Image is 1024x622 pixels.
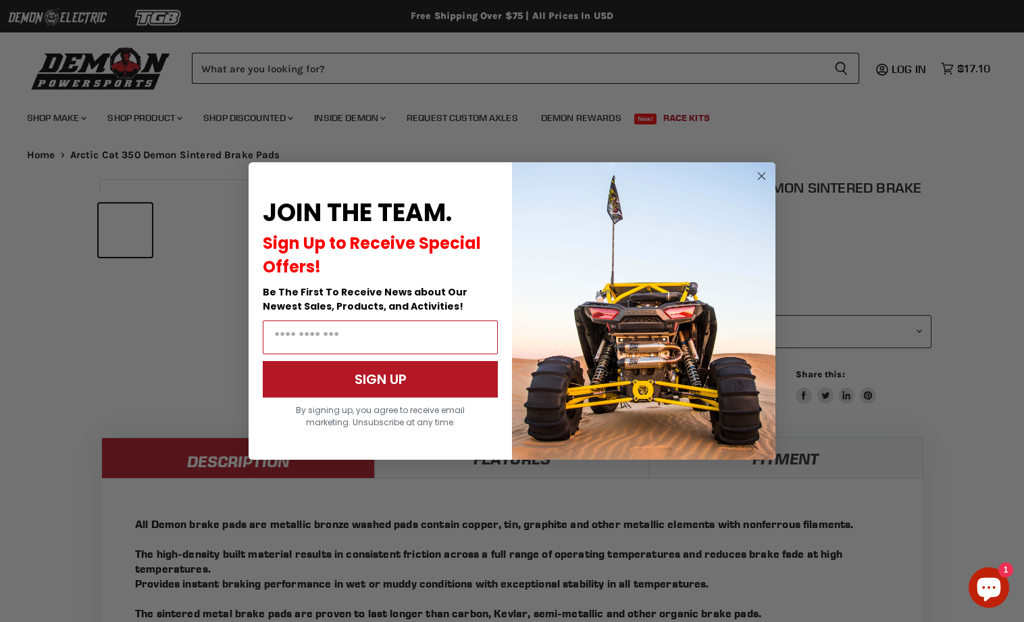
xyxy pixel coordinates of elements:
[263,232,481,278] span: Sign Up to Receive Special Offers!
[965,567,1013,611] inbox-online-store-chat: Shopify online store chat
[512,162,775,460] img: a9095488-b6e7-41ba-879d-588abfab540b.jpeg
[263,285,467,313] span: Be The First To Receive News about Our Newest Sales, Products, and Activities!
[263,361,498,398] button: SIGN UP
[263,195,452,230] span: JOIN THE TEAM.
[753,168,770,185] button: Close dialog
[296,404,465,428] span: By signing up, you agree to receive email marketing. Unsubscribe at any time.
[263,320,498,354] input: Email Address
